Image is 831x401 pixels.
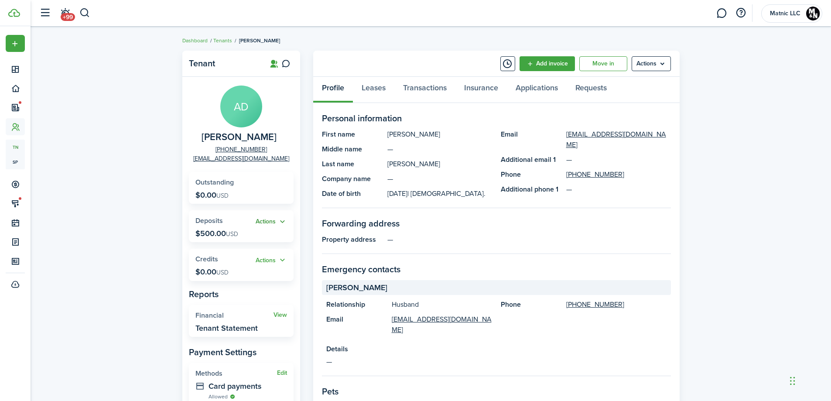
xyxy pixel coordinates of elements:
[216,268,229,277] span: USD
[195,312,274,319] widget-stats-title: Financial
[632,56,671,71] button: Open menu
[733,6,748,21] button: Open resource center
[256,217,287,227] button: Actions
[387,144,492,154] panel-main-description: —
[787,359,831,401] iframe: Chat Widget
[326,344,667,354] panel-main-title: Details
[195,370,277,377] widget-stats-title: Methods
[322,189,383,199] panel-main-title: Date of birth
[326,356,667,367] panel-main-description: —
[768,10,803,17] span: Matnic LLC
[387,129,492,140] panel-main-description: [PERSON_NAME]
[195,177,234,187] span: Outstanding
[326,282,387,294] span: [PERSON_NAME]
[213,37,232,45] a: Tenants
[322,112,671,125] panel-main-section-title: Personal information
[322,174,383,184] panel-main-title: Company name
[520,56,575,71] a: Add invoice
[202,132,277,143] span: Amy Drey
[501,169,562,180] panel-main-title: Phone
[579,56,627,71] a: Move in
[274,312,287,319] a: View
[37,5,53,21] button: Open sidebar
[195,229,238,238] p: $500.00
[806,7,820,21] img: Matnic LLC
[566,169,624,180] a: [PHONE_NUMBER]
[239,37,280,45] span: [PERSON_NAME]
[322,263,671,276] panel-main-section-title: Emergency contacts
[567,77,616,103] a: Requests
[501,154,562,165] panel-main-title: Additional email 1
[790,368,795,394] div: Drag
[353,77,394,103] a: Leases
[6,154,25,169] a: sp
[407,189,486,199] span: | [DEMOGRAPHIC_DATA].
[322,217,671,230] panel-main-section-title: Forwarding address
[322,144,383,154] panel-main-title: Middle name
[209,393,228,401] span: Allowed
[195,267,229,276] p: $0.00
[61,13,75,21] span: +99
[566,129,671,150] a: [EMAIL_ADDRESS][DOMAIN_NAME]
[216,191,229,200] span: USD
[713,2,730,24] a: Messaging
[507,77,567,103] a: Applications
[392,314,492,335] a: [EMAIL_ADDRESS][DOMAIN_NAME]
[256,255,287,265] button: Open menu
[209,382,287,391] widget-stats-description: Card payments
[326,314,387,335] panel-main-title: Email
[195,191,229,199] p: $0.00
[79,6,90,21] button: Search
[195,254,218,264] span: Credits
[215,145,267,154] a: [PHONE_NUMBER]
[501,129,562,150] panel-main-title: Email
[226,230,238,239] span: USD
[8,9,20,17] img: TenantCloud
[387,159,492,169] panel-main-description: [PERSON_NAME]
[387,234,671,245] panel-main-description: —
[189,346,294,359] panel-main-subtitle: Payment Settings
[322,234,383,245] panel-main-title: Property address
[566,299,624,310] a: [PHONE_NUMBER]
[220,86,262,127] avatar-text: AD
[6,140,25,154] a: tn
[501,184,562,195] panel-main-title: Additional phone 1
[455,77,507,103] a: Insurance
[632,56,671,71] menu-btn: Actions
[189,288,294,301] panel-main-subtitle: Reports
[322,385,671,398] panel-main-section-title: Pets
[57,2,73,24] a: Notifications
[392,299,492,310] panel-main-description: Husband
[182,37,208,45] a: Dashboard
[256,255,287,265] button: Actions
[6,35,25,52] button: Open menu
[193,154,289,163] a: [EMAIL_ADDRESS][DOMAIN_NAME]
[326,299,387,310] panel-main-title: Relationship
[501,299,562,310] panel-main-title: Phone
[195,324,258,332] widget-stats-description: Tenant Statement
[387,174,492,184] panel-main-description: —
[256,217,287,227] button: Open menu
[189,58,259,69] panel-main-title: Tenant
[195,216,223,226] span: Deposits
[394,77,455,103] a: Transactions
[322,159,383,169] panel-main-title: Last name
[322,129,383,140] panel-main-title: First name
[277,370,287,377] button: Edit
[500,56,515,71] button: Timeline
[387,189,492,199] panel-main-description: [DATE]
